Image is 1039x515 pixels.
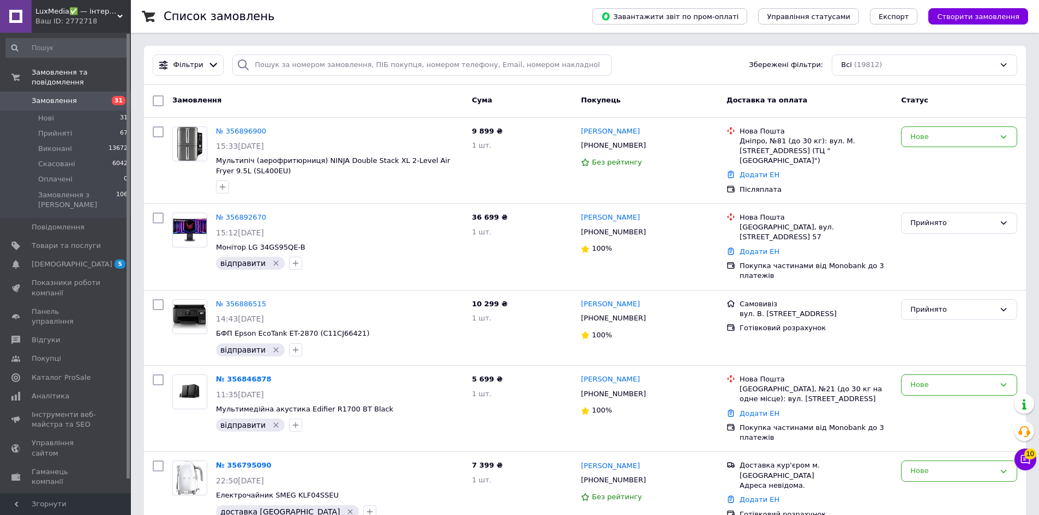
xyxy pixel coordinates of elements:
span: Завантажити звіт по пром-оплаті [601,11,738,21]
a: Фото товару [172,374,207,409]
div: Нове [910,131,995,143]
a: Додати ЕН [740,409,779,417]
span: Покупці [32,354,61,363]
div: Готівковий розрахунок [740,323,892,333]
a: [PERSON_NAME] [581,374,640,385]
a: Мультимедійна акустика Edifier R1700 BT Black [216,405,393,413]
span: 1 шт. [472,314,491,322]
a: [PERSON_NAME] [581,213,640,223]
span: Фільтри [173,60,203,70]
span: Панель управління [32,307,101,326]
span: Замовлення з [PERSON_NAME] [38,190,116,210]
button: Чат з покупцем10 [1014,449,1036,470]
span: Без рейтингу [592,493,642,501]
a: Електрочайник SMEG KLF04SSEU [216,491,339,499]
span: Оплачені [38,174,73,184]
span: 10 [1024,449,1036,459]
img: Фото товару [173,379,207,405]
span: Покупець [581,96,621,104]
span: Гаманець компанії [32,467,101,487]
span: відправити [220,346,266,354]
img: Фото товару [173,219,207,241]
a: Монітор LG 34GS95QE-B [216,243,305,251]
span: Збережені фільтри: [749,60,823,70]
span: 31 [120,113,128,123]
div: Післяплата [740,185,892,195]
span: Відгуки [32,335,60,345]
span: 5 699 ₴ [472,375,502,383]
span: 100% [592,244,612,252]
span: 36 699 ₴ [472,213,507,221]
a: № 356892670 [216,213,266,221]
div: Адреса невідома. [740,481,892,490]
span: Виконані [38,144,72,154]
a: [PERSON_NAME] [581,126,640,137]
a: № 356795090 [216,461,272,469]
span: відправити [220,421,266,429]
img: Фото товару [173,305,207,329]
span: 1 шт. [472,228,491,236]
span: 1 шт. [472,141,491,149]
input: Пошук [5,38,129,58]
div: Прийнято [910,217,995,229]
span: 9 899 ₴ [472,127,502,135]
span: Аналітика [32,391,69,401]
span: Створити замовлення [937,13,1019,21]
svg: Видалити мітку [272,421,280,429]
span: [PHONE_NUMBER] [581,476,646,484]
a: [PERSON_NAME] [581,299,640,310]
button: Експорт [870,8,918,25]
a: Фото товару [172,213,207,247]
button: Створити замовлення [928,8,1028,25]
span: Експорт [879,13,909,21]
a: № 356886515 [216,300,266,308]
span: Доставка та оплата [726,96,807,104]
span: Статус [901,96,928,104]
span: 13672 [109,144,128,154]
img: Фото товару [176,461,203,495]
div: вул. В. [STREET_ADDRESS] [740,309,892,319]
span: Скасовані [38,159,75,169]
a: Фото товару [172,461,207,495]
span: 14:43[DATE] [216,314,264,323]
img: Фото товару [177,127,203,161]
span: 6042 [112,159,128,169]
span: 15:12[DATE] [216,228,264,237]
div: Ваш ID: 2772718 [35,16,131,26]
span: 1 шт. [472,476,491,484]
span: 10 299 ₴ [472,300,507,308]
div: [GEOGRAPHIC_DATA], вул. [STREET_ADDRESS] 57 [740,222,892,242]
span: Інструменти веб-майстра та SEO [32,410,101,429]
span: 100% [592,406,612,414]
span: [PHONE_NUMBER] [581,141,646,149]
h1: Список замовлень [164,10,274,23]
button: Управління статусами [758,8,859,25]
svg: Видалити мітку [272,346,280,354]
span: Всі [841,60,852,70]
div: Прийнято [910,304,995,316]
span: [PHONE_NUMBER] [581,228,646,236]
a: БФП Epson EcoTank ET-2870 (C11CJ66421) [216,329,369,337]
span: 1 шт. [472,390,491,398]
span: [PHONE_NUMBER] [581,390,646,398]
a: № 356896900 [216,127,266,135]
span: Управління сайтом [32,438,101,458]
div: Самовивіз [740,299,892,309]
svg: Видалити мітку [272,259,280,268]
div: [GEOGRAPHIC_DATA], №21 (до 30 кг на одне місце): вул. [STREET_ADDRESS] [740,384,892,404]
span: (19812) [854,60,882,69]
div: Покупка частинами від Monobank до 3 платежів [740,261,892,281]
span: Замовлення [32,96,77,106]
span: Замовлення та повідомлення [32,68,131,87]
a: [PERSON_NAME] [581,461,640,471]
span: Cума [472,96,492,104]
div: Нова Пошта [740,126,892,136]
span: [DEMOGRAPHIC_DATA] [32,259,112,269]
span: 67 [120,129,128,138]
span: 31 [112,96,125,105]
a: Мультипіч (аерофритюрниця) NINJA Double Stack XL 2-Level Air Fryer 9.5L (SL400EU) [216,156,450,175]
span: 15:33[DATE] [216,142,264,150]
